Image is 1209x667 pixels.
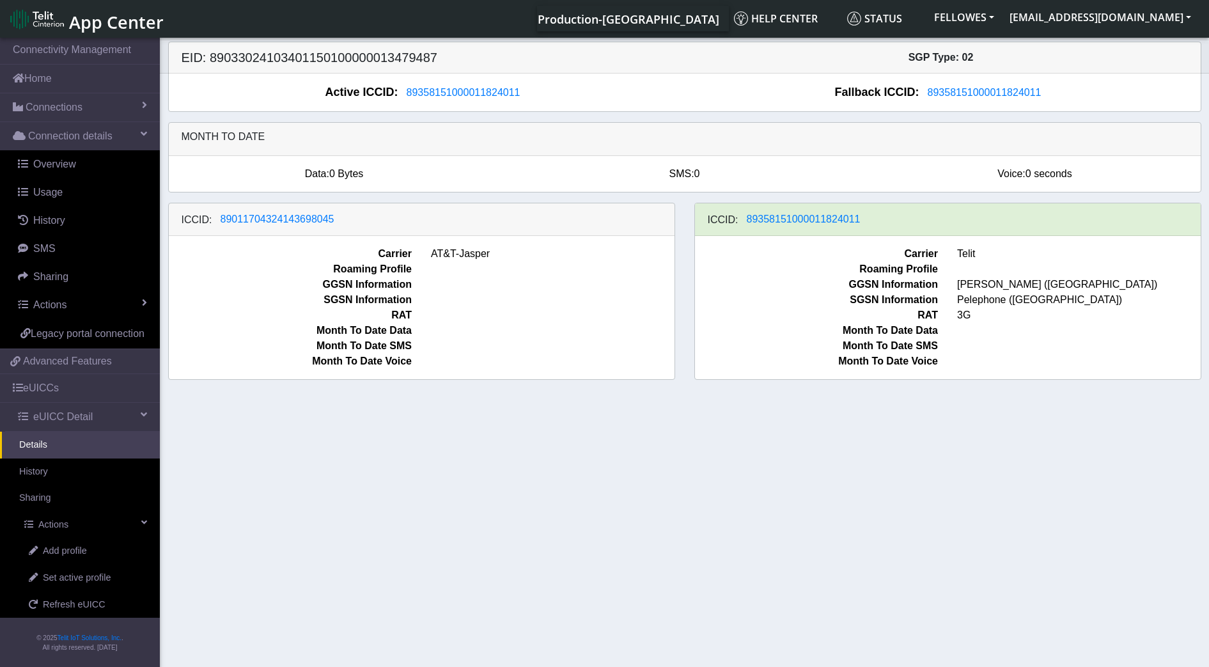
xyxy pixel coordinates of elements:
[685,292,948,308] span: SGSN Information
[31,328,144,339] span: Legacy portal connection
[159,354,422,369] span: Month To Date Voice
[1026,168,1072,179] span: 0 seconds
[694,168,700,179] span: 0
[159,277,422,292] span: GGSN Information
[747,214,861,224] span: 89358151000011824011
[738,211,869,228] button: 89358151000011824011
[5,235,160,263] a: SMS
[33,409,93,425] span: eUICC Detail
[182,130,1188,143] h6: Month to date
[182,214,212,226] h6: ICCID:
[159,308,422,323] span: RAT
[172,50,685,65] h5: EID: 89033024103401150100000013479487
[159,323,422,338] span: Month To Date Data
[159,292,422,308] span: SGSN Information
[729,6,842,31] a: Help center
[43,544,87,558] span: Add profile
[537,6,719,31] a: Your current platform instance
[33,159,76,169] span: Overview
[1002,6,1199,29] button: [EMAIL_ADDRESS][DOMAIN_NAME]
[69,10,164,34] span: App Center
[5,263,160,291] a: Sharing
[685,308,948,323] span: RAT
[919,84,1050,101] button: 89358151000011824011
[33,187,63,198] span: Usage
[305,168,329,179] span: Data:
[38,518,68,532] span: Actions
[33,243,56,254] span: SMS
[58,634,121,641] a: Telit IoT Solutions, Inc.
[909,52,974,63] span: SGP Type: 02
[5,207,160,235] a: History
[10,5,162,33] a: App Center
[734,12,748,26] img: knowledge.svg
[33,215,65,226] span: History
[847,12,902,26] span: Status
[33,299,66,310] span: Actions
[685,262,948,277] span: Roaming Profile
[734,12,818,26] span: Help center
[5,512,160,538] a: Actions
[847,12,861,26] img: status.svg
[221,214,334,224] span: 89011704324143698045
[5,403,160,431] a: eUICC Detail
[835,84,919,101] span: Fallback ICCID:
[10,565,160,592] a: Set active profile
[10,538,160,565] a: Add profile
[159,338,422,354] span: Month To Date SMS
[685,338,948,354] span: Month To Date SMS
[685,246,948,262] span: Carrier
[212,211,343,228] button: 89011704324143698045
[329,168,363,179] span: 0 Bytes
[407,87,520,98] span: 89358151000011824011
[325,84,398,101] span: Active ICCID:
[685,323,948,338] span: Month To Date Data
[33,271,68,282] span: Sharing
[26,100,82,115] span: Connections
[43,598,105,612] span: Refresh eUICC
[5,150,160,178] a: Overview
[10,9,64,29] img: logo-telit-cinterion-gw-new.png
[5,178,160,207] a: Usage
[43,571,111,585] span: Set active profile
[926,6,1002,29] button: FELLOWES
[538,12,719,27] span: Production-[GEOGRAPHIC_DATA]
[669,168,694,179] span: SMS:
[421,246,684,262] span: AT&T-Jasper
[10,592,160,618] a: Refresh eUICC
[159,246,422,262] span: Carrier
[5,291,160,319] a: Actions
[997,168,1026,179] span: Voice:
[398,84,529,101] button: 89358151000011824011
[708,214,738,226] h6: ICCID:
[23,354,112,369] span: Advanced Features
[928,87,1041,98] span: 89358151000011824011
[28,129,113,144] span: Connection details
[842,6,926,31] a: Status
[685,277,948,292] span: GGSN Information
[159,262,422,277] span: Roaming Profile
[685,354,948,369] span: Month To Date Voice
